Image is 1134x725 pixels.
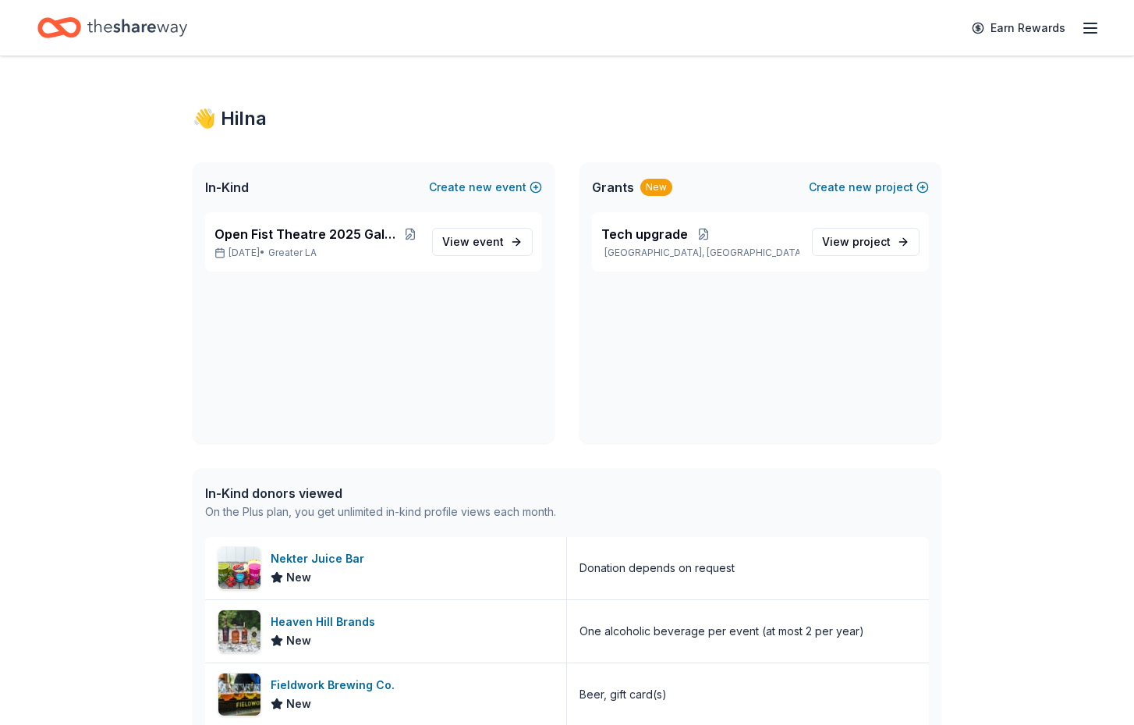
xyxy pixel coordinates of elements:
p: [GEOGRAPHIC_DATA], [GEOGRAPHIC_DATA] [601,247,799,259]
span: New [286,695,311,713]
div: Beer, gift card(s) [579,685,667,704]
img: Image for Heaven Hill Brands [218,610,260,652]
button: Createnewproject [809,178,929,197]
span: New [286,631,311,650]
div: One alcoholic beverage per event (at most 2 per year) [579,622,864,641]
span: project [852,235,891,248]
span: View [822,233,891,251]
div: Nekter Juice Bar [271,549,370,568]
a: Earn Rewards [962,14,1075,42]
span: View [442,233,504,251]
span: Grants [592,178,634,197]
div: In-Kind donors viewed [205,484,556,503]
a: View event [432,228,533,256]
button: Createnewevent [429,178,542,197]
a: View project [812,228,920,256]
div: Fieldwork Brewing Co. [271,676,401,695]
img: Image for Nekter Juice Bar [218,547,260,589]
div: New [640,179,672,196]
div: 👋 Hi Ina [193,106,941,131]
p: [DATE] • [214,247,420,259]
a: Home [37,9,187,46]
span: event [473,235,504,248]
div: Heaven Hill Brands [271,613,381,631]
span: Greater LA [268,247,317,259]
span: New [286,568,311,587]
span: Tech upgrade [601,225,688,243]
span: new [849,178,872,197]
img: Image for Fieldwork Brewing Co. [218,673,260,716]
div: Donation depends on request [579,559,735,578]
span: new [469,178,492,197]
span: In-Kind [205,178,249,197]
div: On the Plus plan, you get unlimited in-kind profile views each month. [205,503,556,521]
span: Open Fist Theatre 2025 Gala: A Night at the Museum [214,225,402,243]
